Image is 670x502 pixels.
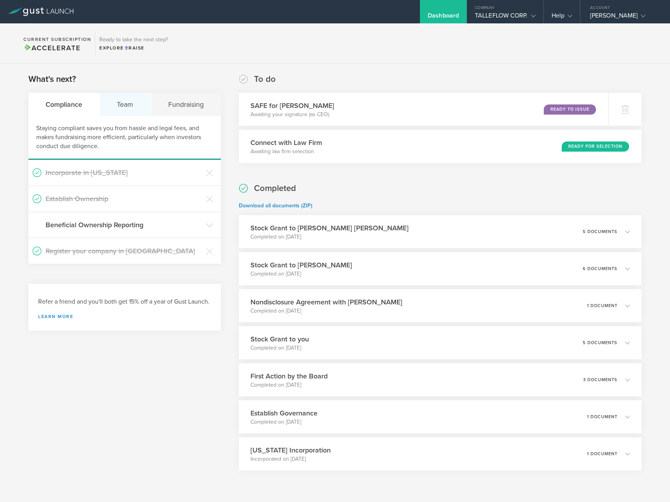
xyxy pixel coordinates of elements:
[250,297,402,307] h3: Nondisclosure Agreement with [PERSON_NAME]
[250,334,309,344] h3: Stock Grant to you
[250,408,317,418] h3: Establish Governance
[239,93,608,126] div: SAFE for [PERSON_NAME]Awaiting your signature (as CEO)Ready to Issue
[151,93,221,116] div: Fundraising
[95,31,172,55] div: Ready to take the next step?ExploreRaise
[38,297,211,306] h3: Refer a friend and you'll both get 15% off a year of Gust Launch.
[28,74,76,85] h2: What's next?
[250,148,322,156] p: Awaiting law firm selection
[239,130,642,163] div: Connect with Law FirmAwaiting law firm selectionReady for Selection
[590,12,656,23] div: [PERSON_NAME]
[46,246,202,256] h3: Register your company in [GEOGRAPHIC_DATA]
[587,452,617,456] p: 1 document
[250,101,334,111] h3: SAFE for [PERSON_NAME]
[583,341,617,345] p: 5 documents
[38,314,211,319] a: Learn more
[250,270,352,278] p: Completed on [DATE]
[587,304,617,308] p: 1 document
[544,104,596,115] div: Ready to Issue
[583,230,617,234] p: 5 documents
[250,445,331,455] h3: [US_STATE] Incorporation
[250,307,402,315] p: Completed on [DATE]
[100,93,151,116] div: Team
[99,44,168,51] div: Explore
[46,220,202,230] h3: Beneficial Ownership Reporting
[23,37,91,42] h2: Current Subscription
[28,116,221,160] div: Staying compliant saves you from hassle and legal fees, and makes fundraising more efficient, par...
[254,74,276,85] h2: To do
[28,93,100,116] div: Compliance
[250,233,409,241] p: Completed on [DATE]
[583,378,617,382] p: 3 documents
[99,37,168,42] h3: Ready to take the next step?
[250,111,334,118] p: Awaiting your signature (as CEO)
[46,168,202,178] h3: Incorporate in [US_STATE]
[250,418,317,426] p: Completed on [DATE]
[250,260,352,270] h3: Stock Grant to [PERSON_NAME]
[587,415,617,419] p: 1 document
[46,194,202,204] h3: Establish Ownership
[124,45,145,51] span: Raise
[631,465,670,502] iframe: Chat Widget
[239,202,312,209] a: Download all documents (ZIP)
[250,455,331,463] p: Incorporated on [DATE]
[475,12,536,23] div: TALLEFLOW CORP.
[250,381,328,389] p: Completed on [DATE]
[23,44,80,52] span: Accelerate
[250,371,328,381] h3: First Action by the Board
[250,223,409,233] h3: Stock Grant to [PERSON_NAME] [PERSON_NAME]
[562,141,629,152] div: Ready for Selection
[254,183,296,194] h2: Completed
[428,12,459,23] div: Dashboard
[250,344,309,352] p: Completed on [DATE]
[250,138,322,148] h3: Connect with Law Firm
[583,267,617,271] p: 6 documents
[552,12,572,23] div: Help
